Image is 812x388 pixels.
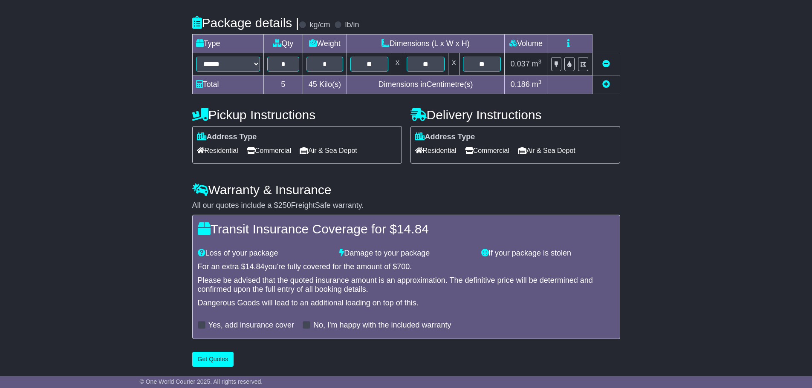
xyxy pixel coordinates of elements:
td: Dimensions in Centimetre(s) [347,75,505,94]
div: If your package is stolen [477,249,619,258]
span: m [532,60,542,68]
span: 0.186 [511,80,530,89]
h4: Delivery Instructions [410,108,620,122]
label: Address Type [415,132,475,142]
td: x [448,53,459,75]
td: 5 [263,75,303,94]
span: © One World Courier 2025. All rights reserved. [140,378,263,385]
td: Dimensions (L x W x H) [347,34,505,53]
sup: 3 [538,79,542,85]
td: Qty [263,34,303,53]
label: kg/cm [309,20,330,30]
sup: 3 [538,58,542,65]
div: For an extra $ you're fully covered for the amount of $ . [198,262,615,272]
div: Damage to your package [335,249,477,258]
span: Commercial [247,144,291,157]
h4: Package details | [192,16,299,30]
div: Dangerous Goods will lead to an additional loading on top of this. [198,299,615,308]
span: 250 [278,201,291,210]
label: Yes, add insurance cover [208,321,294,330]
span: 45 [309,80,317,89]
a: Add new item [602,80,610,89]
span: Air & Sea Depot [518,144,575,157]
span: Air & Sea Depot [300,144,357,157]
h4: Pickup Instructions [192,108,402,122]
label: Address Type [197,132,257,142]
div: Loss of your package [194,249,335,258]
h4: Warranty & Insurance [192,183,620,197]
h4: Transit Insurance Coverage for $ [198,222,615,236]
td: Total [192,75,263,94]
td: Weight [303,34,347,53]
td: x [392,53,403,75]
td: Volume [505,34,547,53]
span: Commercial [465,144,509,157]
a: Remove this item [602,60,610,68]
span: 14.84 [397,222,429,236]
label: lb/in [345,20,359,30]
span: Residential [415,144,457,157]
span: 0.037 [511,60,530,68]
span: m [532,80,542,89]
span: 14.84 [246,262,265,271]
div: Please be advised that the quoted insurance amount is an approximation. The definitive price will... [198,276,615,294]
span: Residential [197,144,238,157]
button: Get Quotes [192,352,234,367]
div: All our quotes include a $ FreightSafe warranty. [192,201,620,210]
td: Type [192,34,263,53]
td: Kilo(s) [303,75,347,94]
label: No, I'm happy with the included warranty [313,321,451,330]
span: 700 [397,262,410,271]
